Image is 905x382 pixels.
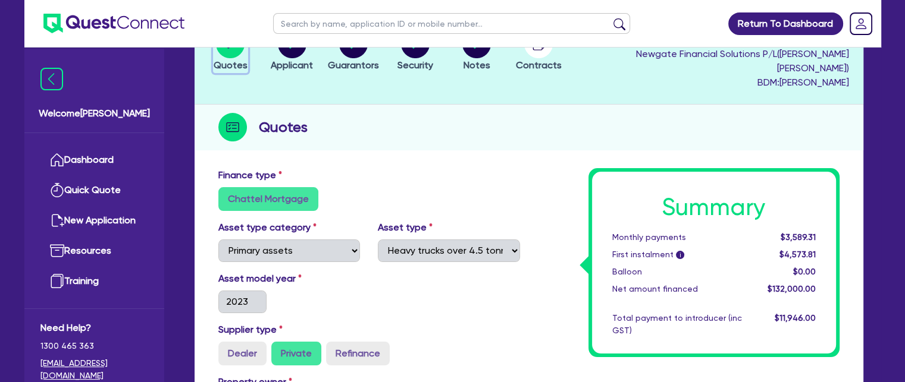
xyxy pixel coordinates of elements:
label: Asset model year [209,271,369,286]
label: Private [271,342,321,365]
span: Newgate Financial Solutions P/L ( [PERSON_NAME] [PERSON_NAME] ) [636,48,849,74]
label: Dealer [218,342,267,365]
button: Guarantors [327,29,380,73]
label: Supplier type [218,323,283,337]
span: Contracts [515,59,561,71]
span: $11,946.00 [774,313,815,323]
img: quest-connect-logo-blue [43,14,184,33]
img: new-application [50,213,64,228]
img: icon-menu-close [40,68,63,90]
img: resources [50,244,64,258]
span: Applicant [271,59,313,71]
a: Dropdown toggle [845,8,876,39]
button: Contracts [515,29,562,73]
span: $4,573.81 [779,250,815,259]
a: Return To Dashboard [728,12,843,35]
a: Resources [40,236,148,266]
label: Asset type [378,220,433,235]
a: Quick Quote [40,175,148,206]
label: Refinance [326,342,390,365]
img: step-icon [218,113,247,141]
span: $132,000.00 [767,284,815,293]
span: Quotes [214,59,248,71]
span: 1300 465 363 [40,340,148,352]
div: Monthly payments [603,231,751,244]
span: Notes [464,59,490,71]
span: BDM: [PERSON_NAME] [572,75,849,90]
input: Search by name, application ID or mobile number... [273,13,630,34]
span: Welcome [PERSON_NAME] [39,106,150,121]
span: Security [397,59,433,71]
h1: Summary [612,193,816,222]
a: Dashboard [40,145,148,175]
button: Quotes [213,29,248,73]
button: Applicant [270,29,314,73]
button: Security [397,29,434,73]
div: First instalment [603,248,751,261]
a: Training [40,266,148,296]
h2: Quotes [259,116,308,138]
a: [EMAIL_ADDRESS][DOMAIN_NAME] [40,357,148,382]
span: $0.00 [793,267,815,276]
span: $3,589.31 [780,232,815,242]
img: training [50,274,64,288]
span: Need Help? [40,321,148,335]
button: Notes [462,29,491,73]
a: New Application [40,206,148,236]
label: Finance type [218,168,282,182]
label: Chattel Mortgage [218,187,318,211]
div: Net amount financed [603,283,751,295]
span: i [676,251,684,259]
img: quick-quote [50,183,64,197]
div: Balloon [603,266,751,278]
span: Guarantors [328,59,379,71]
label: Asset type category [218,220,317,235]
div: Total payment to introducer (inc GST) [603,312,751,337]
